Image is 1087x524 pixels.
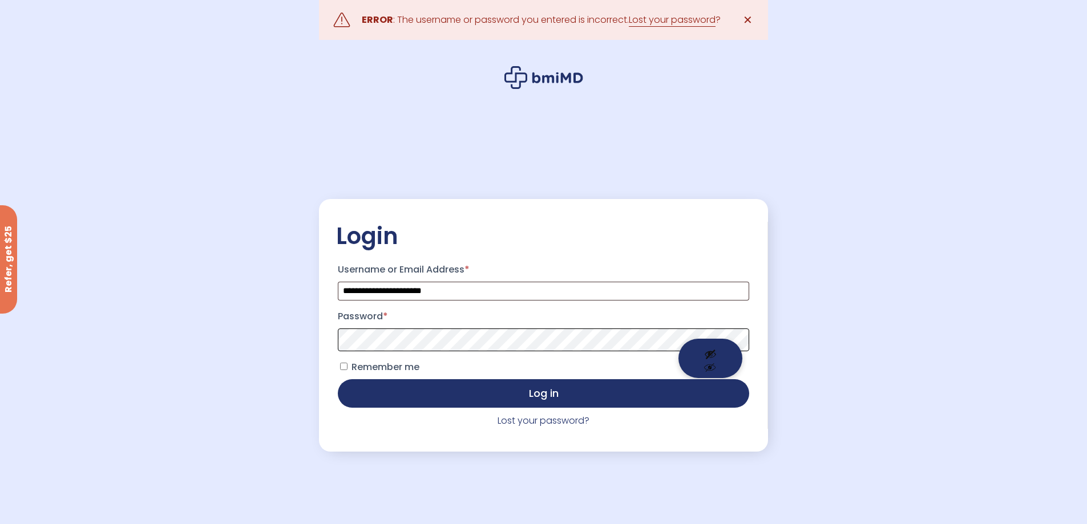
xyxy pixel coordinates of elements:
h2: Login [336,222,750,250]
a: Lost your password? [498,414,589,427]
span: ✕ [743,12,753,28]
button: Show password [678,339,742,378]
div: : The username or password you entered is incorrect. ? [362,12,721,28]
label: Username or Email Address [338,261,749,279]
a: ✕ [737,9,759,31]
a: Lost your password [629,13,716,27]
button: Log in [338,379,749,408]
span: Remember me [351,360,419,373]
input: Remember me [340,363,347,370]
strong: ERROR [362,13,393,26]
label: Password [338,307,749,326]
